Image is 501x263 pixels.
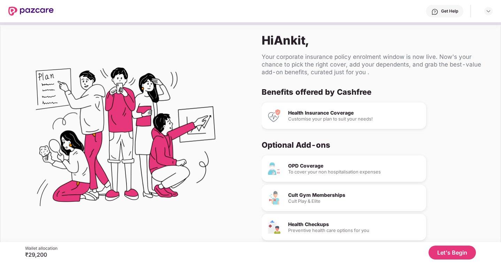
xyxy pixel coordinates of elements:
[441,8,458,14] div: Get Help
[267,220,281,234] img: Health Checkups
[267,191,281,205] img: Cult Gym Memberships
[288,110,421,115] div: Health Insurance Coverage
[262,87,484,97] div: Benefits offered by Cashfree
[8,7,54,16] img: New Pazcare Logo
[25,246,57,251] div: Wallet allocation
[288,163,421,168] div: OPD Coverage
[431,8,438,15] img: svg+xml;base64,PHN2ZyBpZD0iSGVscC0zMngzMiIgeG1sbnM9Imh0dHA6Ly93d3cudzMub3JnLzIwMDAvc3ZnIiB3aWR0aD...
[262,53,490,76] div: Your corporate insurance policy enrolment window is now live. Now's your chance to pick the right...
[486,8,491,14] img: svg+xml;base64,PHN2ZyBpZD0iRHJvcGRvd24tMzJ4MzIiIHhtbG5zPSJodHRwOi8vd3d3LnczLm9yZy8yMDAwL3N2ZyIgd2...
[288,199,421,203] div: Cult Play & Elite
[267,162,281,176] img: OPD Coverage
[288,170,421,174] div: To cover your non hospitalisation expenses
[429,246,476,260] button: Let's Begin
[262,140,484,150] div: Optional Add-ons
[288,117,421,121] div: Customise your plan to suit your needs!
[288,193,421,198] div: Cult Gym Memberships
[288,228,421,233] div: Preventive health care options for you
[25,251,57,258] div: ₹29,200
[262,33,490,47] div: Hi Ankit ,
[36,49,215,229] img: Flex Benefits Illustration
[267,109,281,123] img: Health Insurance Coverage
[288,222,421,227] div: Health Checkups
